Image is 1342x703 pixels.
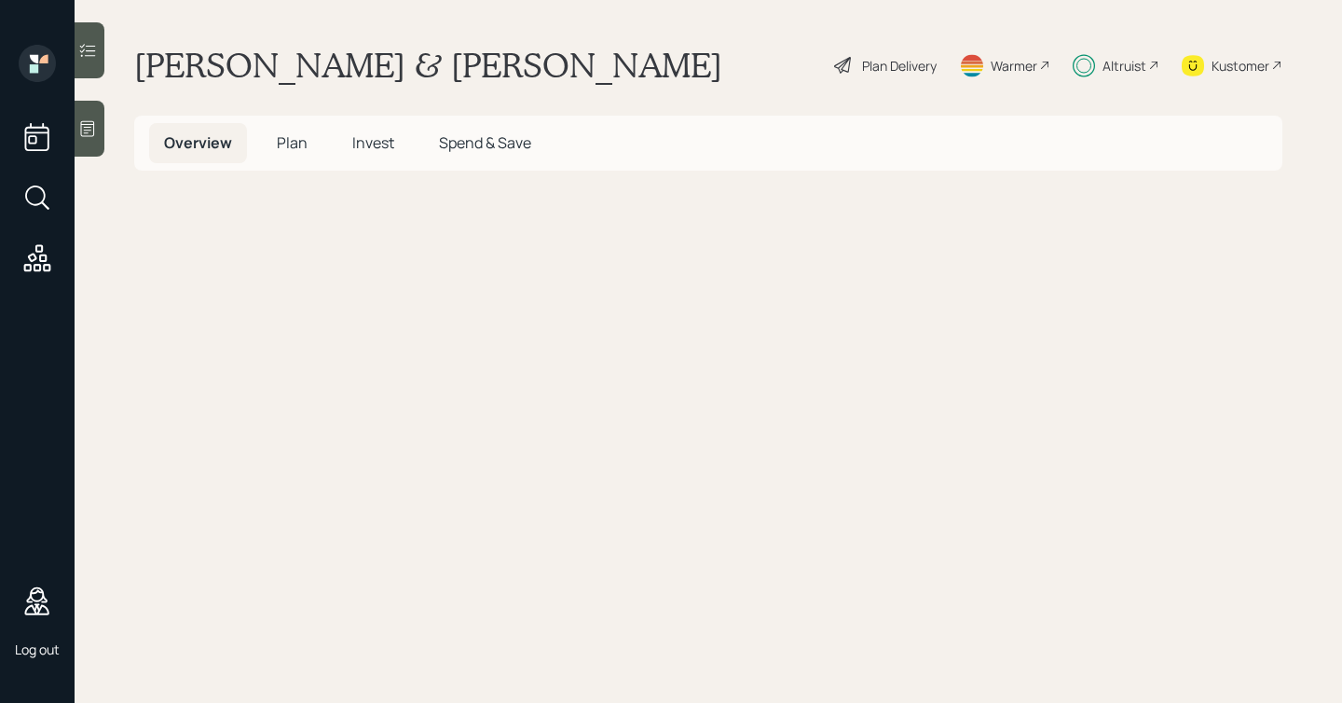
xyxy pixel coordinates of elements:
[164,132,232,153] span: Overview
[277,132,308,153] span: Plan
[439,132,531,153] span: Spend & Save
[991,56,1037,76] div: Warmer
[352,132,394,153] span: Invest
[1212,56,1269,76] div: Kustomer
[1102,56,1146,76] div: Altruist
[862,56,937,76] div: Plan Delivery
[15,641,60,658] div: Log out
[134,45,722,86] h1: [PERSON_NAME] & [PERSON_NAME]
